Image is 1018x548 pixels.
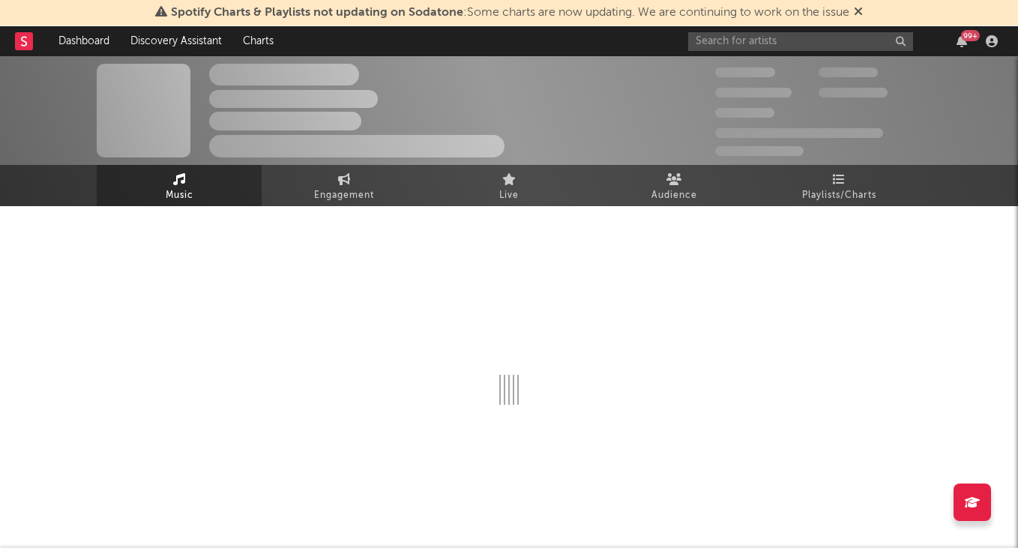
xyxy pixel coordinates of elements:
span: 50,000,000 [715,88,792,97]
a: Discovery Assistant [120,26,232,56]
a: Engagement [262,165,427,206]
span: Spotify Charts & Playlists not updating on Sodatone [171,7,463,19]
a: Audience [591,165,756,206]
div: 99 + [961,30,980,41]
span: Jump Score: 85.0 [715,146,804,156]
span: : Some charts are now updating. We are continuing to work on the issue [171,7,849,19]
input: Search for artists [688,32,913,51]
button: 99+ [957,35,967,47]
span: Live [499,187,519,205]
a: Live [427,165,591,206]
span: Engagement [314,187,374,205]
a: Playlists/Charts [756,165,921,206]
span: 100,000 [715,108,774,118]
span: 100,000 [819,67,878,77]
span: 1,000,000 [819,88,888,97]
a: Charts [232,26,284,56]
span: 50,000,000 Monthly Listeners [715,128,883,138]
span: 300,000 [715,67,775,77]
a: Dashboard [48,26,120,56]
a: Music [97,165,262,206]
span: Dismiss [854,7,863,19]
span: Audience [651,187,697,205]
span: Music [166,187,193,205]
span: Playlists/Charts [802,187,876,205]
